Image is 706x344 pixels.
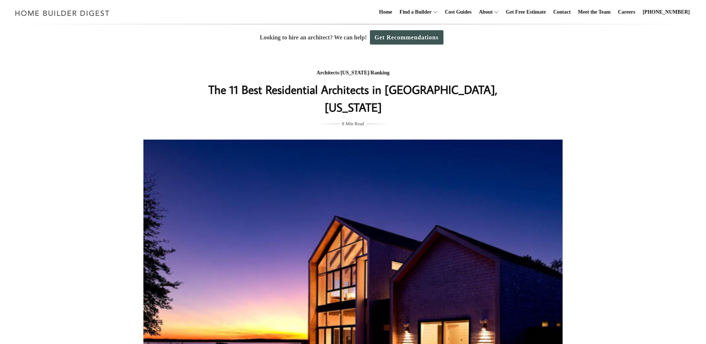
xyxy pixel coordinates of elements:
a: Architects [317,70,339,76]
img: Home Builder Digest [12,6,113,20]
a: About [476,0,492,24]
a: Find a Builder [397,0,432,24]
a: Get Recommendations [370,30,443,45]
a: [US_STATE] [340,70,369,76]
a: Cost Guides [442,0,475,24]
h1: The 11 Best Residential Architects in [GEOGRAPHIC_DATA], [US_STATE] [206,81,500,116]
a: Contact [550,0,573,24]
a: Careers [615,0,638,24]
div: / / [206,69,500,78]
span: 8 Min Read [342,120,364,128]
a: Ranking [371,70,389,76]
a: [PHONE_NUMBER] [640,0,693,24]
a: Meet the Team [575,0,614,24]
a: Get Free Estimate [503,0,549,24]
a: Home [376,0,395,24]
